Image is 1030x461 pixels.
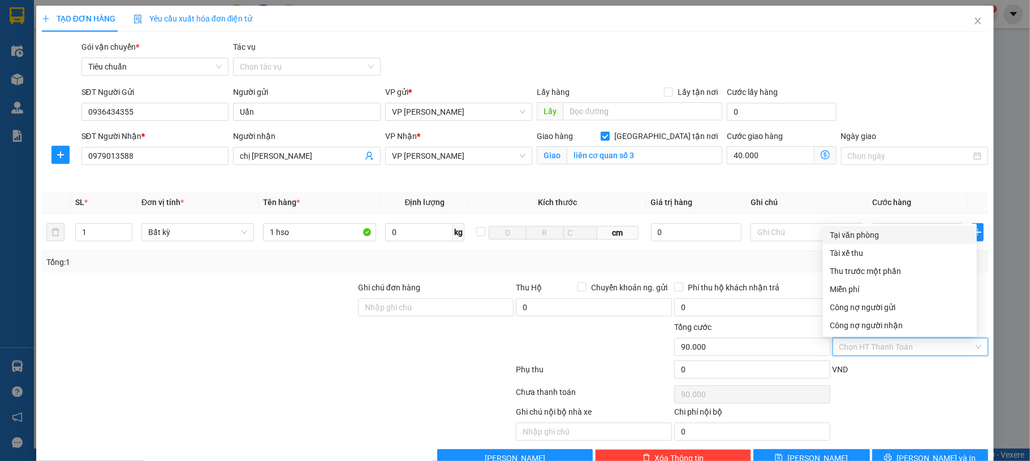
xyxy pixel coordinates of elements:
[848,150,972,162] input: Ngày giao
[597,226,639,240] span: cm
[841,132,877,141] label: Ngày giao
[489,226,527,240] input: D
[973,16,982,25] span: close
[587,281,672,294] span: Chuyển khoản ng. gửi
[674,323,712,332] span: Tổng cước
[830,319,970,332] div: Công nợ người nhận
[385,132,417,141] span: VP Nhận
[727,103,836,121] input: Cước lấy hàng
[746,192,868,214] th: Ghi chú
[75,198,84,207] span: SL
[358,283,420,292] label: Ghi chú đơn hàng
[515,386,673,406] div: Chưa thanh toán
[133,14,253,23] span: Yêu cầu xuất hóa đơn điện tử
[88,58,222,75] span: Tiêu chuẩn
[392,147,526,164] span: VP Hạ Long
[683,281,784,294] span: Phí thu hộ khách nhận trả
[233,130,381,142] div: Người nhận
[516,283,542,292] span: Thu Hộ
[830,301,970,314] div: Công nợ người gửi
[148,224,247,241] span: Bất kỳ
[263,223,376,241] input: VD: Bàn, Ghế
[830,283,970,295] div: Miễn phí
[392,103,526,120] span: VP Dương Đình Nghệ
[42,15,50,23] span: plus
[674,406,830,423] div: Chi phí nội bộ
[821,150,830,159] span: dollar-circle
[516,423,672,441] input: Nhập ghi chú
[453,223,464,241] span: kg
[651,223,742,241] input: 0
[972,228,983,237] span: plus
[563,226,597,240] input: C
[51,146,70,164] button: plus
[727,132,783,141] label: Cước giao hàng
[830,265,970,277] div: Thu trước một phần
[563,102,722,120] input: Dọc đường
[751,223,863,241] input: Ghi Chú
[538,198,578,207] span: Kích thước
[233,42,256,51] label: Tác vụ
[133,15,143,24] img: icon
[516,406,672,423] div: Ghi chú nội bộ nhà xe
[81,86,229,98] div: SĐT Người Gửi
[358,298,514,316] input: Ghi chú đơn hàng
[537,132,573,141] span: Giao hàng
[823,316,977,334] div: Cước gửi hàng sẽ được ghi vào công nợ của người nhận
[526,226,564,240] input: R
[46,256,398,268] div: Tổng: 1
[567,146,722,164] input: Giao tận nơi
[141,198,184,207] span: Đơn vị tính
[830,247,970,259] div: Tài xế thu
[365,151,374,160] span: user-add
[610,130,722,142] span: [GEOGRAPHIC_DATA] tận nơi
[537,102,563,120] span: Lấy
[81,42,139,51] span: Gói vận chuyển
[872,198,911,207] span: Cước hàng
[42,14,115,23] span: TẠO ĐƠN HÀNG
[727,146,814,164] input: Cước giao hàng
[81,130,229,142] div: SĐT Người Nhận
[263,198,300,207] span: Tên hàng
[537,88,570,97] span: Lấy hàng
[233,86,381,98] div: Người gửi
[515,363,673,383] div: Phụ thu
[972,223,984,241] button: plus
[651,198,693,207] span: Giá trị hàng
[727,88,778,97] label: Cước lấy hàng
[823,298,977,316] div: Cước gửi hàng sẽ được ghi vào công nợ của người gửi
[46,223,64,241] button: delete
[405,198,445,207] span: Định lượng
[537,146,567,164] span: Giao
[385,86,533,98] div: VP gửi
[833,365,848,374] span: VND
[962,6,994,37] button: Close
[830,229,970,241] div: Tại văn phòng
[673,86,722,98] span: Lấy tận nơi
[52,150,69,159] span: plus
